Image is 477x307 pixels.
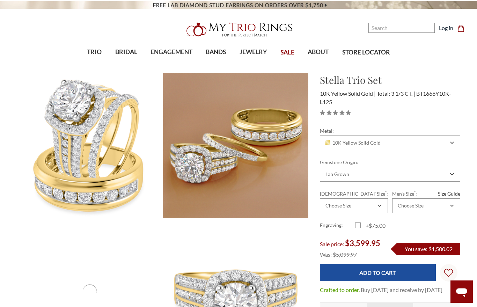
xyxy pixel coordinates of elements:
[392,190,460,197] label: Men's Size :
[320,198,388,213] div: Combobox
[355,221,390,230] label: +$75.00
[320,241,344,247] span: Sale price:
[438,190,460,197] a: Size Guide
[301,41,335,64] a: ABOUT
[240,47,267,57] span: JEWELRY
[392,198,460,213] div: Combobox
[17,73,162,218] img: Photo of Stella 3 1/3 ct tw. Lab Grown Round Solitaire Trio Set 10K Yellow Gold [BT1666Y-L125]
[320,190,388,197] label: [DEMOGRAPHIC_DATA]' Size :
[377,90,415,97] span: Total: 3 1/3 CT.
[320,90,376,97] span: 10K Yellow Solid Gold
[144,41,199,64] a: ENGAGEMENT
[320,73,460,87] h1: Stella Trio Set
[325,171,349,177] div: Lab Grown
[115,47,137,57] span: BRIDAL
[333,251,357,258] span: $5,099.97
[345,239,380,248] span: $3,599.95
[405,246,453,252] span: You save: $1,500.02
[361,286,442,294] dd: Buy [DATE] and receive by [DATE]
[320,264,435,281] input: Add to Cart
[320,136,460,150] div: Combobox
[325,203,351,209] div: Choose Size
[163,73,308,218] img: Photo of Stella 3 1/3 ct tw. Lab Grown Round Solitaire Trio Set 10K Yellow Gold [BT1666Y-L125]
[457,25,464,32] svg: cart.cart_preview
[280,48,294,57] span: SALE
[320,286,360,294] dt: Crafted to order.
[233,41,274,64] a: JEWELRY
[80,41,108,64] a: TRIO
[151,47,192,57] span: ENGAGEMENT
[320,167,460,182] div: Combobox
[342,48,390,57] span: STORE LOCATOR
[320,251,332,258] span: Was:
[320,221,355,230] label: Engraving:
[320,127,460,134] label: Metal:
[199,41,233,64] a: BANDS
[183,19,294,41] img: My Trio Rings
[457,24,469,32] a: Cart with 0 items
[274,41,301,64] a: SALE
[138,19,339,41] a: My Trio Rings
[439,24,453,32] a: Log in
[336,41,397,64] a: STORE LOCATOR
[87,47,102,57] span: TRIO
[325,140,381,146] span: 10K Yellow Solid Gold
[368,23,435,33] input: Search
[308,47,329,57] span: ABOUT
[206,47,226,57] span: BANDS
[440,264,457,282] a: Wish Lists
[320,159,460,166] label: Gemstone Origin:
[398,203,424,209] div: Choose Size
[108,41,144,64] a: BRIDAL
[444,247,453,299] svg: Wish Lists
